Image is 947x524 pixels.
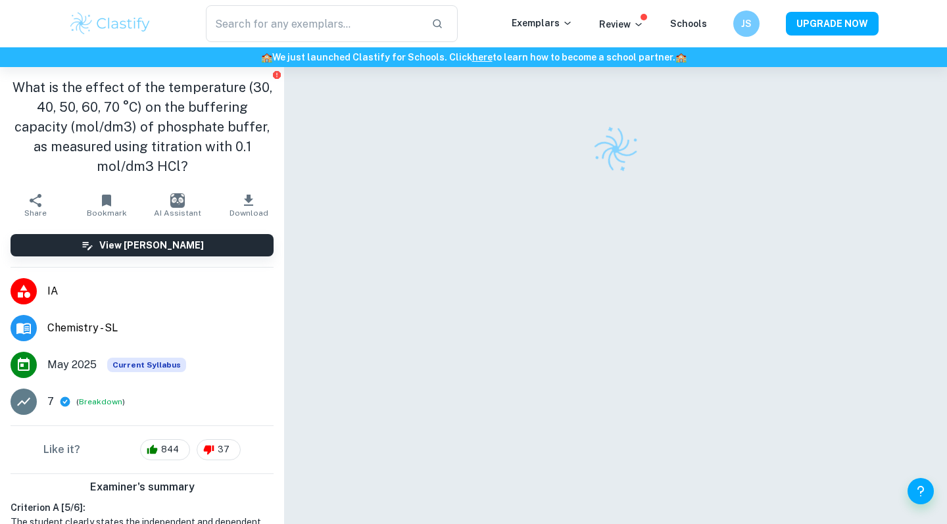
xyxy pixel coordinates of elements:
[197,439,241,460] div: 37
[71,187,142,224] button: Bookmark
[908,478,934,504] button: Help and Feedback
[140,439,190,460] div: 844
[472,52,493,62] a: here
[47,320,274,336] span: Chemistry - SL
[272,70,281,80] button: Report issue
[107,358,186,372] div: This exemplar is based on the current syllabus. Feel free to refer to it for inspiration/ideas wh...
[675,52,687,62] span: 🏫
[206,5,421,42] input: Search for any exemplars...
[210,443,237,456] span: 37
[599,17,644,32] p: Review
[11,234,274,256] button: View [PERSON_NAME]
[670,18,707,29] a: Schools
[213,187,284,224] button: Download
[24,208,47,218] span: Share
[68,11,152,37] img: Clastify logo
[733,11,760,37] button: JS
[230,208,268,218] span: Download
[5,479,279,495] h6: Examiner's summary
[739,16,754,31] h6: JS
[99,238,204,252] h6: View [PERSON_NAME]
[76,396,125,408] span: ( )
[79,396,122,408] button: Breakdown
[154,443,186,456] span: 844
[43,442,80,458] h6: Like it?
[87,208,127,218] span: Bookmark
[261,52,272,62] span: 🏫
[11,78,274,176] h1: What is the effect of the temperature (30, 40, 50, 60, 70 °C) on the buffering capacity (mol/dm3)...
[107,358,186,372] span: Current Syllabus
[47,357,97,373] span: May 2025
[3,50,944,64] h6: We just launched Clastify for Schools. Click to learn how to become a school partner.
[585,119,646,179] img: Clastify logo
[142,187,213,224] button: AI Assistant
[154,208,201,218] span: AI Assistant
[47,283,274,299] span: IA
[786,12,879,36] button: UPGRADE NOW
[512,16,573,30] p: Exemplars
[170,193,185,208] img: AI Assistant
[47,394,54,410] p: 7
[11,500,274,515] h6: Criterion A [ 5 / 6 ]:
